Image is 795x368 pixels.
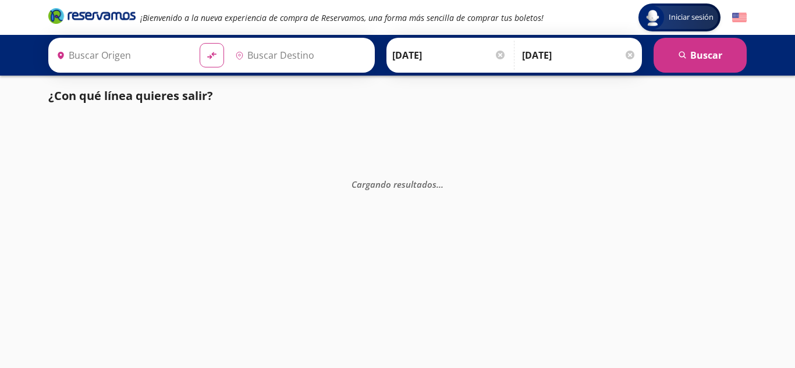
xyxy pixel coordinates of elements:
button: English [732,10,747,25]
i: Brand Logo [48,7,136,24]
input: Buscar Destino [230,41,369,70]
input: Buscar Origen [52,41,190,70]
em: Cargando resultados [352,178,443,190]
button: Buscar [654,38,747,73]
a: Brand Logo [48,7,136,28]
em: ¡Bienvenido a la nueva experiencia de compra de Reservamos, una forma más sencilla de comprar tus... [140,12,544,23]
input: Opcional [522,41,636,70]
span: . [436,178,439,190]
span: . [439,178,441,190]
p: ¿Con qué línea quieres salir? [48,87,213,105]
span: Iniciar sesión [664,12,718,23]
span: . [441,178,443,190]
input: Elegir Fecha [392,41,506,70]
